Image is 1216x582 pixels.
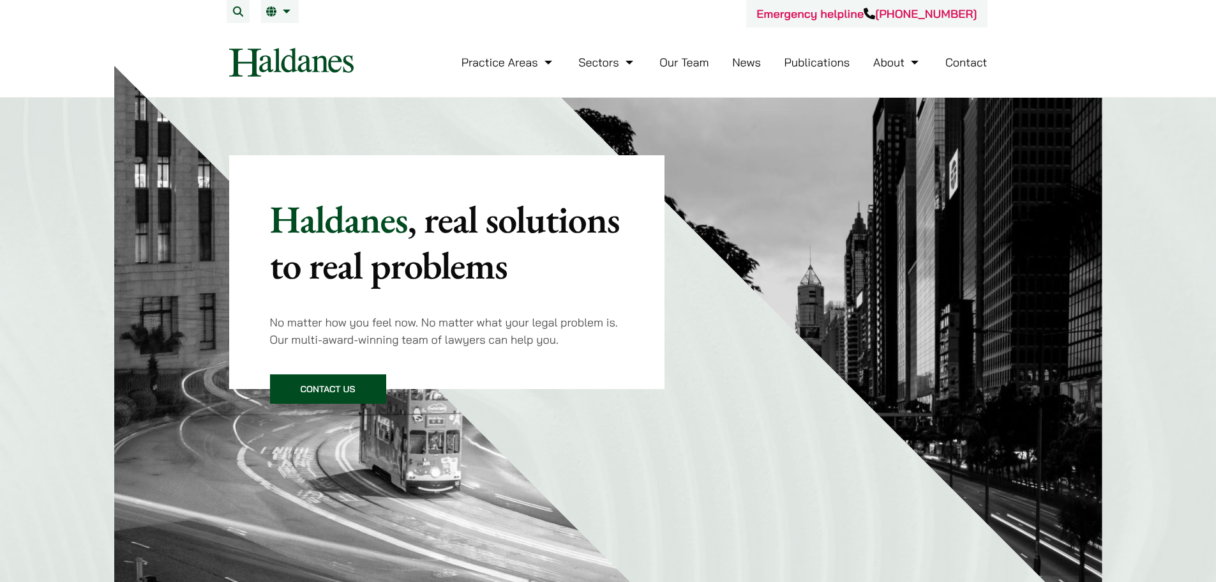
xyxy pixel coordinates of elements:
[784,55,850,70] a: Publications
[732,55,761,70] a: News
[873,55,922,70] a: About
[756,6,977,21] a: Emergency helpline[PHONE_NUMBER]
[270,194,620,290] mark: , real solutions to real problems
[945,55,987,70] a: Contact
[659,55,709,70] a: Our Team
[266,6,294,17] a: EN
[270,196,624,288] p: Haldanes
[270,314,624,348] p: No matter how you feel now. No matter what your legal problem is. Our multi-award-winning team of...
[270,374,386,404] a: Contact Us
[229,48,354,77] img: Logo of Haldanes
[578,55,636,70] a: Sectors
[462,55,555,70] a: Practice Areas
